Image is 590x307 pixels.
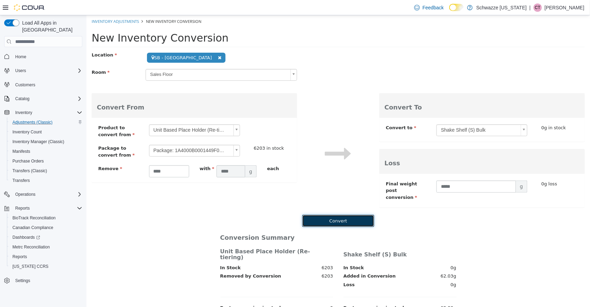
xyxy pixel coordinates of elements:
[7,252,85,262] button: Reports
[1,275,85,286] button: Settings
[244,289,247,296] span: 0
[167,130,201,137] div: 6203 in stock
[15,205,30,211] span: Reports
[451,165,492,172] div: 0g loss
[10,128,45,136] a: Inventory Count
[12,81,38,89] a: Customers
[350,109,441,121] a: Shake Shelf (S) Bulk
[181,151,193,156] span: each
[19,19,82,33] span: Load All Apps in [GEOGRAPHIC_DATA]
[10,138,82,146] span: Inventory Manager (Classic)
[10,147,33,156] a: Manifests
[134,249,154,256] label: In Stock
[63,130,154,141] a: Package: 1A4000B0001449F000167955 Lot: Chem Squezzy
[10,118,82,126] span: Adjustments (Classic)
[10,223,82,232] span: Canadian Compliance
[257,236,370,243] h4: Shake Shelf (S) Bulk
[15,96,29,102] span: Catalog
[12,108,35,117] button: Inventory
[12,95,82,103] span: Catalog
[529,3,531,12] p: |
[7,147,85,156] button: Manifests
[134,219,247,226] h3: Conversion Summary
[12,149,30,154] span: Manifests
[423,4,444,11] span: Feedback
[7,262,85,271] button: [US_STATE] CCRS
[299,110,330,115] span: Convert to
[12,178,30,183] span: Transfers
[449,4,464,11] input: Dark Mode
[12,52,82,61] span: Home
[15,278,30,283] span: Settings
[10,253,30,261] a: Reports
[134,233,247,245] h4: Unit Based Place Holder (Re-tiering)
[10,262,51,271] a: [US_STATE] CCRS
[5,37,30,42] span: Location
[10,223,56,232] a: Canadian Compliance
[1,51,85,61] button: Home
[10,147,82,156] span: Manifests
[257,249,277,256] label: In Stock
[12,53,29,61] a: Home
[4,49,82,304] nav: Complex example
[63,109,154,121] a: Unit Based Place Holder (Re-tiering)
[354,289,370,296] span: 62.03g
[12,67,29,75] button: Users
[364,249,370,256] span: 0g
[5,54,23,60] span: Room
[455,109,488,116] div: 0g in stock
[12,254,27,260] span: Reports
[7,242,85,252] button: Metrc Reconciliation
[12,67,82,75] span: Users
[12,108,82,117] span: Inventory
[59,54,201,65] span: Sales Floor
[364,266,370,273] span: 0g
[1,66,85,76] button: Users
[12,190,82,199] span: Operations
[7,156,85,166] button: Purchase Orders
[10,157,47,165] a: Purchase Orders
[1,94,85,104] button: Catalog
[10,233,82,242] span: Dashboards
[12,168,47,174] span: Transfers (Classic)
[7,233,85,242] a: Dashboards
[257,266,268,273] label: Loss
[1,108,85,117] button: Inventory
[134,289,196,296] label: Post-conversion in stock
[7,166,85,176] button: Transfers (Classic)
[59,3,115,9] span: New Inventory Conversion
[12,151,36,156] span: Remove
[10,176,82,185] span: Transfers
[12,204,82,212] span: Reports
[15,82,35,88] span: Customers
[12,264,48,269] span: [US_STATE] CCRS
[10,167,82,175] span: Transfers (Classic)
[10,118,55,126] a: Adjustments (Classic)
[7,137,85,147] button: Inventory Manager (Classic)
[10,176,33,185] a: Transfers
[7,176,85,185] button: Transfers
[5,17,142,29] span: New Inventory Conversion
[10,89,205,96] h3: Convert From
[7,213,85,223] button: BioTrack Reconciliation
[257,257,309,264] label: Added in Conversion
[5,3,53,9] a: Inventory Adjustments
[12,120,53,125] span: Adjustments (Classic)
[350,109,432,121] span: Shake Shelf (S) Bulk
[12,130,48,142] span: Package to convert from
[257,289,319,296] label: Post-conversion in stock
[134,257,195,264] label: Removed by Conversion
[63,109,144,121] span: Unit Based Place Holder (Re-tiering)
[12,80,82,89] span: Customers
[15,110,32,115] span: Inventory
[12,277,33,285] a: Settings
[12,190,38,199] button: Operations
[10,253,82,261] span: Reports
[12,244,50,250] span: Metrc Reconciliation
[12,139,64,144] span: Inventory Manager (Classic)
[7,127,85,137] button: Inventory Count
[10,138,67,146] a: Inventory Manager (Classic)
[476,3,527,12] p: Schwazze [US_STATE]
[10,243,82,251] span: Metrc Reconciliation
